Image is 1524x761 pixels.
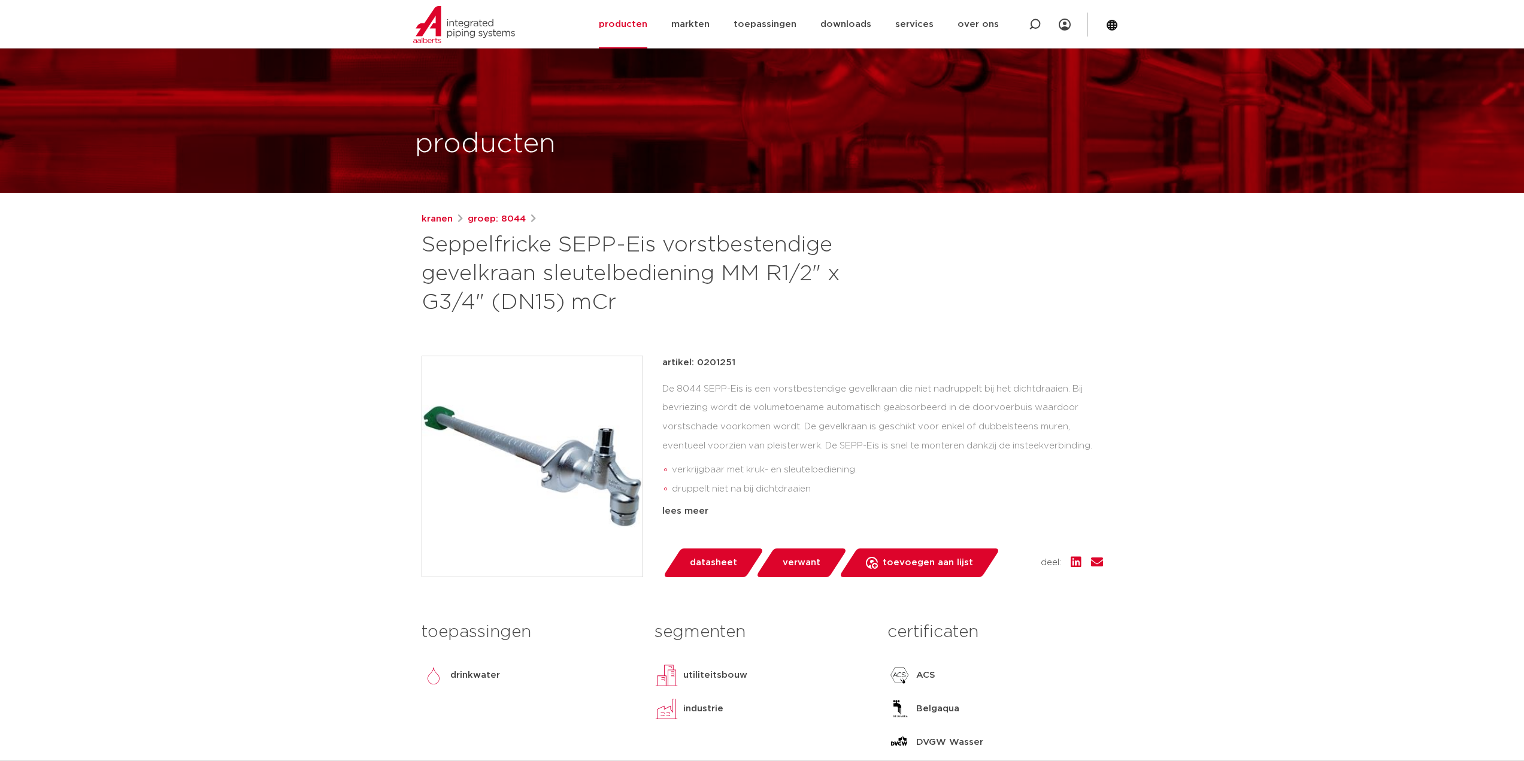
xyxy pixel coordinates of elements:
[662,380,1103,499] div: De 8044 SEPP-Eis is een vorstbestendige gevelkraan die niet nadruppelt bij het dichtdraaien. Bij ...
[415,125,556,163] h1: producten
[1041,556,1061,570] span: deel:
[672,460,1103,480] li: verkrijgbaar met kruk- en sleutelbediening.
[916,735,983,750] p: DVGW Wasser
[422,356,643,577] img: Product Image for Seppelfricke SEPP-Eis vorstbestendige gevelkraan sleutelbediening MM R1/2" x G3...
[916,702,959,716] p: Belgaqua
[690,553,737,572] span: datasheet
[662,504,1103,519] div: lees meer
[916,668,935,683] p: ACS
[422,620,637,644] h3: toepassingen
[422,231,871,317] h1: Seppelfricke SEPP-Eis vorstbestendige gevelkraan sleutelbediening MM R1/2" x G3/4" (DN15) mCr
[450,668,500,683] p: drinkwater
[662,548,764,577] a: datasheet
[883,553,973,572] span: toevoegen aan lijst
[683,702,723,716] p: industrie
[422,212,453,226] a: kranen
[655,663,678,687] img: utiliteitsbouw
[783,553,820,572] span: verwant
[662,356,735,370] p: artikel: 0201251
[655,620,869,644] h3: segmenten
[672,499,1103,518] li: eenvoudige en snelle montage dankzij insteekverbinding
[683,668,747,683] p: utiliteitsbouw
[887,730,911,754] img: DVGW Wasser
[887,620,1102,644] h3: certificaten
[755,548,847,577] a: verwant
[468,212,526,226] a: groep: 8044
[887,697,911,721] img: Belgaqua
[672,480,1103,499] li: druppelt niet na bij dichtdraaien
[887,663,911,687] img: ACS
[422,663,446,687] img: drinkwater
[655,697,678,721] img: industrie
